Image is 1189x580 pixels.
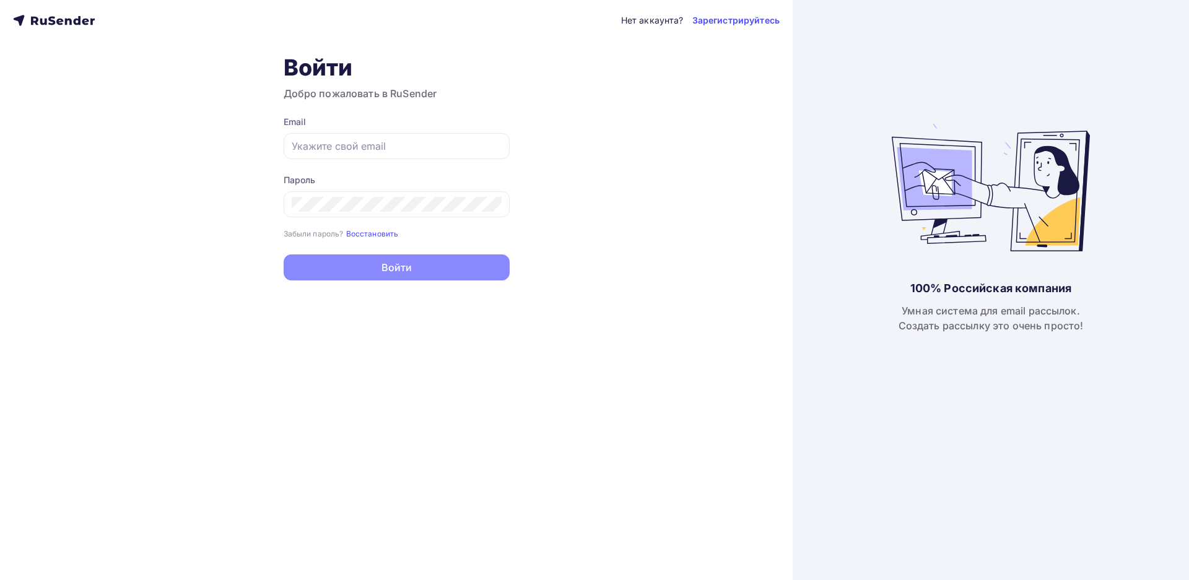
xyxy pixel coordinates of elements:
[346,228,399,238] a: Восстановить
[284,54,510,81] h1: Войти
[910,281,1071,296] div: 100% Российская компания
[346,229,399,238] small: Восстановить
[692,14,780,27] a: Зарегистрируйтесь
[899,303,1084,333] div: Умная система для email рассылок. Создать рассылку это очень просто!
[284,229,344,238] small: Забыли пароль?
[284,174,510,186] div: Пароль
[284,254,510,280] button: Войти
[292,139,502,154] input: Укажите свой email
[284,116,510,128] div: Email
[621,14,684,27] div: Нет аккаунта?
[284,86,510,101] h3: Добро пожаловать в RuSender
